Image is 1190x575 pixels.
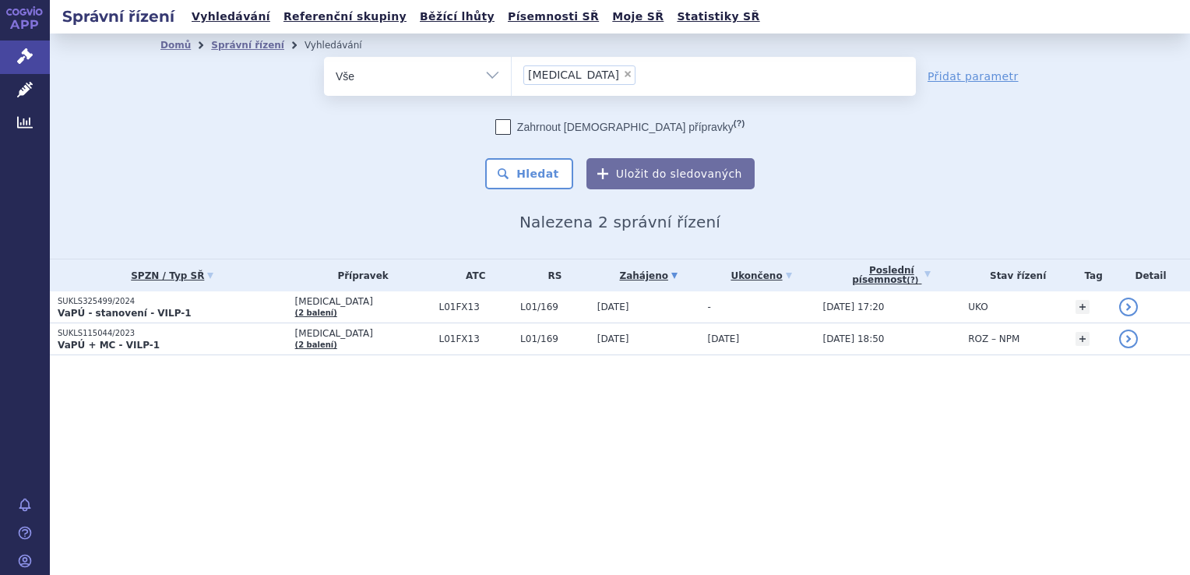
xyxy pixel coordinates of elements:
[1076,300,1090,314] a: +
[823,302,885,312] span: [DATE] 17:20
[58,328,287,339] p: SUKLS115044/2023
[295,309,337,317] a: (2 balení)
[708,333,740,344] span: [DATE]
[50,5,187,27] h2: Správní řízení
[495,119,745,135] label: Zahrnout [DEMOGRAPHIC_DATA] přípravky
[1076,332,1090,346] a: +
[415,6,499,27] a: Běžící lhůty
[279,6,411,27] a: Referenční skupiny
[672,6,764,27] a: Statistiky SŘ
[439,302,513,312] span: L01FX13
[623,69,632,79] span: ×
[968,302,988,312] span: UKO
[1111,259,1190,291] th: Detail
[823,259,961,291] a: Poslednípísemnost(?)
[597,333,629,344] span: [DATE]
[503,6,604,27] a: Písemnosti SŘ
[928,69,1019,84] a: Přidat parametr
[1068,259,1111,291] th: Tag
[708,302,711,312] span: -
[528,69,619,80] span: [MEDICAL_DATA]
[597,302,629,312] span: [DATE]
[431,259,513,291] th: ATC
[640,65,649,84] input: [MEDICAL_DATA]
[519,213,720,231] span: Nalezena 2 správní řízení
[734,118,745,129] abbr: (?)
[1119,330,1138,348] a: detail
[160,40,191,51] a: Domů
[58,265,287,287] a: SPZN / Typ SŘ
[287,259,431,291] th: Přípravek
[58,308,192,319] strong: VaPÚ - stanovení - VILP-1
[211,40,284,51] a: Správní řízení
[968,333,1019,344] span: ROZ – NPM
[708,265,815,287] a: Ukončeno
[439,333,513,344] span: L01FX13
[597,265,700,287] a: Zahájeno
[586,158,755,189] button: Uložit do sledovaných
[520,302,590,312] span: L01/169
[295,340,337,349] a: (2 balení)
[305,34,382,57] li: Vyhledávání
[607,6,668,27] a: Moje SŘ
[960,259,1068,291] th: Stav řízení
[187,6,275,27] a: Vyhledávání
[1119,298,1138,316] a: detail
[295,296,431,307] span: [MEDICAL_DATA]
[520,333,590,344] span: L01/169
[58,340,160,351] strong: VaPÚ + MC - VILP-1
[485,158,573,189] button: Hledat
[512,259,590,291] th: RS
[58,296,287,307] p: SUKLS325499/2024
[823,333,885,344] span: [DATE] 18:50
[295,328,431,339] span: [MEDICAL_DATA]
[907,276,918,285] abbr: (?)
